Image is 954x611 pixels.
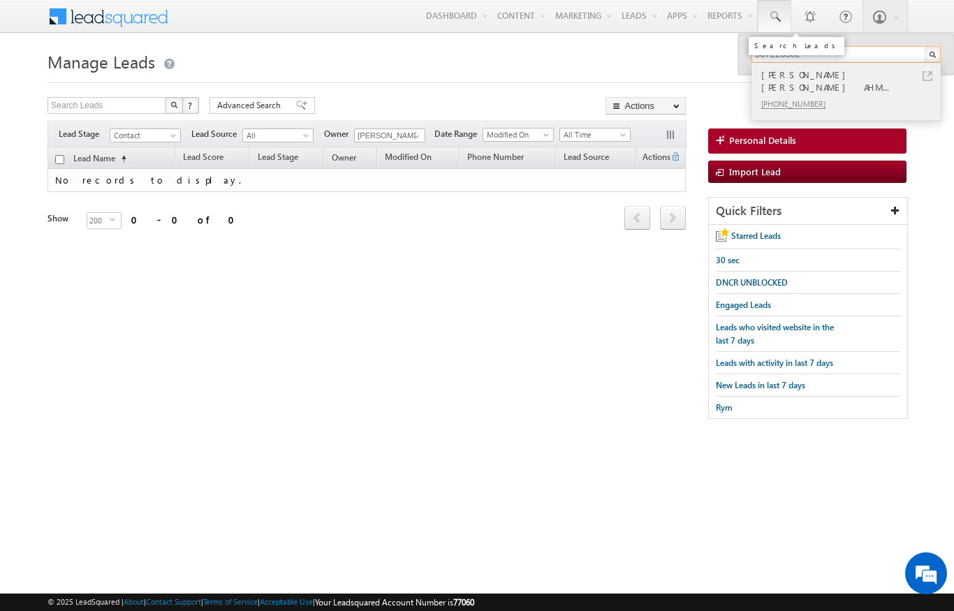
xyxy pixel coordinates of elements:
[729,134,796,147] span: Personal Details
[324,128,354,140] span: Owner
[716,358,833,368] span: Leads with activity in last 7 days
[183,152,223,162] span: Lead Score
[660,206,686,230] span: next
[637,149,670,168] span: Actions
[110,216,121,223] span: select
[708,128,907,154] a: Personal Details
[716,402,733,413] span: Rym
[624,206,650,230] span: prev
[716,380,805,390] span: New Leads in last 7 days
[191,128,242,140] span: Lead Source
[406,129,424,143] a: Show All Items
[354,128,425,142] input: Type to Search
[110,128,181,142] a: Contact
[47,50,155,73] span: Manage Leads
[716,300,771,310] span: Engaged Leads
[385,152,432,162] span: Modified On
[453,597,474,608] span: 77060
[217,99,285,112] span: Advanced Search
[189,430,254,449] em: Start Chat
[242,128,314,142] a: All
[709,198,907,225] div: Quick Filters
[47,596,474,609] span: © 2025 LeadSquared | | | | |
[229,7,263,41] div: Minimize live chat window
[124,597,144,606] a: About
[660,207,686,230] a: next
[483,128,554,142] a: Modified On
[131,212,243,228] div: 0 - 0 of 0
[716,322,834,346] span: Leads who visited website in the last 7 days
[315,597,474,608] span: Your Leadsquared Account Number is
[624,207,650,230] a: prev
[18,129,255,418] textarea: Type your message and hit 'Enter'
[434,128,483,140] span: Date Range
[182,97,199,114] button: ?
[560,128,626,141] span: All Time
[483,128,550,141] span: Modified On
[188,99,194,111] span: ?
[606,97,686,115] button: Actions
[564,152,609,162] span: Lead Source
[716,255,740,265] span: 30 sec
[243,129,309,142] span: All
[559,128,631,142] a: All Time
[258,152,298,162] span: Lead Stage
[170,101,177,108] img: Search
[55,155,64,164] input: Check all records
[110,129,177,142] span: Contact
[758,67,946,95] div: [PERSON_NAME] [PERSON_NAME] AHM...
[87,213,110,228] span: 200
[251,149,305,168] a: Lead Stage
[260,597,313,606] a: Acceptable Use
[176,149,230,168] a: Lead Score
[47,169,686,192] td: No records to display.
[73,73,235,91] div: Chat with us now
[24,73,59,91] img: d_60004797649_company_0_60004797649
[716,277,788,288] span: DNCR UNBLOCKED
[460,149,531,168] a: Phone Number
[203,597,258,606] a: Terms of Service
[557,149,616,168] a: Lead Source
[731,230,781,241] span: Starred Leads
[378,149,439,168] a: Modified On
[754,41,839,50] div: Search Leads
[59,128,110,140] span: Lead Stage
[729,165,781,177] span: Import Lead
[47,212,75,225] div: Show
[115,154,126,165] span: (sorted ascending)
[146,597,201,606] a: Contact Support
[66,150,133,168] a: Lead Name(sorted ascending)
[332,152,356,163] span: Owner
[467,152,524,162] span: Phone Number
